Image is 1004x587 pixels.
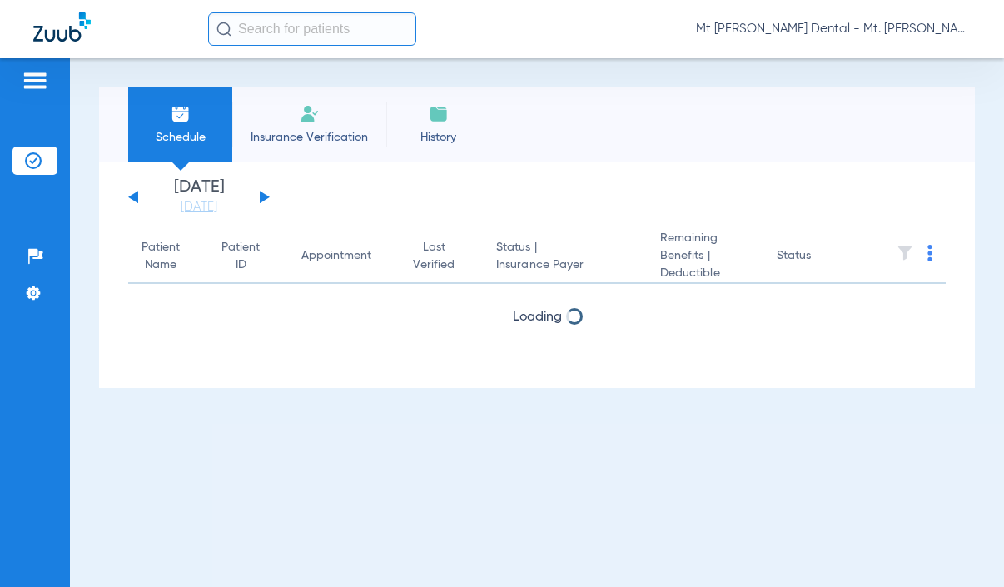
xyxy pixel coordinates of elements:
span: Deductible [660,265,750,282]
span: Mt [PERSON_NAME] Dental - Mt. [PERSON_NAME] Dental [696,21,971,37]
img: Manual Insurance Verification [300,104,320,124]
span: Loading [513,355,562,368]
span: Schedule [141,129,220,146]
div: Patient ID [221,239,275,274]
img: Zuub Logo [33,12,91,42]
div: Appointment [301,247,386,265]
img: group-dot-blue.svg [927,245,932,261]
img: History [429,104,449,124]
img: hamburger-icon [22,71,48,91]
img: Search Icon [216,22,231,37]
img: filter.svg [897,245,913,261]
th: Remaining Benefits | [647,230,763,284]
th: Status | [483,230,647,284]
div: Patient ID [221,239,260,274]
iframe: Chat Widget [921,507,1004,587]
span: Insurance Payer [496,256,634,274]
div: Appointment [301,247,371,265]
div: Patient Name [142,239,180,274]
span: Loading [513,311,562,324]
img: Schedule [171,104,191,124]
span: History [399,129,478,146]
div: Last Verified [413,239,455,274]
a: [DATE] [149,199,249,216]
div: Last Verified [413,239,470,274]
span: Insurance Verification [245,129,374,146]
div: Patient Name [142,239,195,274]
input: Search for patients [208,12,416,46]
th: Status [763,230,876,284]
li: [DATE] [149,179,249,216]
